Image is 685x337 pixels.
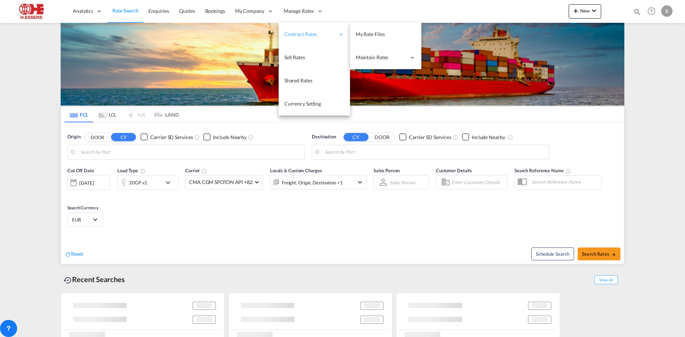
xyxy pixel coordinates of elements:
[117,175,178,190] div: 20GP x1icon-chevron-down
[79,180,94,186] div: [DATE]
[185,168,207,173] span: Carrier
[569,4,601,19] button: icon-plus 400-fgNewicon-chevron-down
[578,247,620,260] button: Search Ratesicon-arrow-right
[270,168,322,173] span: Locals & Custom Charges
[453,134,458,140] md-icon: Unchecked: Search for CY (Container Yard) services for all selected carriers.Checked : Search for...
[284,54,305,60] span: Sell Rates
[350,23,421,46] a: My Rate Files
[64,276,72,285] md-icon: icon-backup-restore
[61,23,624,106] img: LCL+%26+FCL+BACKGROUND.png
[514,168,571,173] span: Search Reference Name
[73,7,93,15] span: Analytics
[235,7,264,15] span: My Company
[356,54,406,61] span: Maintain Rates
[344,133,369,141] button: CY
[67,168,94,173] span: Cut Off Date
[150,134,193,141] div: Carrier SD Services
[633,8,641,16] md-icon: icon-magnify
[279,69,350,92] a: Shared Rates
[194,134,200,140] md-icon: Unchecked: Search for CY (Container Yard) services for all selected carriers.Checked : Search for...
[389,177,416,188] md-select: Sales Person
[284,101,321,107] span: Currency Setting
[436,168,472,173] span: Customer Details
[71,251,83,257] span: Reset
[150,107,179,122] md-tab-item: LAND
[451,177,505,188] input: Enter Customer Details
[205,8,225,14] span: Bookings
[284,7,314,15] span: Manage Rates
[565,168,571,174] md-icon: Your search will be saved by the below given name
[111,133,136,141] button: CY
[67,205,98,210] span: Search Currency
[356,178,364,187] md-icon: icon-chevron-down
[71,214,99,225] md-select: Select Currency: € EUREuro
[399,133,451,141] md-checkbox: Checkbox No Ink
[462,133,505,141] md-checkbox: Checkbox No Ink
[374,168,400,173] span: Sales Person
[572,6,580,15] md-icon: icon-plus 400-fg
[164,178,176,187] md-icon: icon-chevron-down
[112,7,138,14] span: Rate Search
[65,107,179,122] md-pagination-wrapper: Use the left and right arrow keys to navigate between tabs
[202,168,207,174] md-icon: The selected Trucker/Carrierwill be displayed in the rate results If the rates are from another f...
[633,8,641,19] div: icon-magnify
[270,175,366,189] div: Freight Origin Destination Factory Stuffingicon-chevron-down
[61,123,624,264] div: Origin DOOR CY Checkbox No InkUnchecked: Search for CY (Container Yard) services for all selected...
[65,250,83,258] div: icon-refreshReset
[409,134,451,141] div: Carrier SD Services
[284,31,335,38] span: Contract Rates
[72,216,92,223] span: EUR
[279,92,350,116] a: Currency Setting
[370,133,395,141] button: DOOR
[312,133,336,141] span: Destination
[65,251,71,257] md-icon: icon-refresh
[93,107,122,122] md-tab-item: LCL
[645,5,658,17] span: Help
[140,168,146,174] md-icon: icon-information-outline
[645,5,661,18] div: Help
[325,147,545,158] input: Search by Port
[148,8,169,14] span: Enquiries
[141,133,193,141] md-checkbox: Checkbox No Ink
[590,6,598,15] md-icon: icon-chevron-down
[61,271,128,287] div: Recent Searches
[282,178,343,188] div: Freight Origin Destination Factory Stuffing
[284,77,313,83] span: Shared Rates
[67,189,73,199] md-datepicker: Select
[179,8,195,14] span: Quotes
[248,134,254,140] md-icon: Unchecked: Ignores neighbouring ports when fetching rates.Checked : Includes neighbouring ports w...
[67,175,110,190] div: [DATE]
[213,134,247,141] div: Include Nearby
[203,133,247,141] md-checkbox: Checkbox No Ink
[582,251,616,257] span: Search Rates
[11,3,59,19] img: 690005f0ba9d11ee90968bb23dcea500.JPG
[350,46,421,69] div: Maintain Rates
[189,179,253,186] span: CMA CGM SPOTON API +82
[531,247,574,260] button: Note: By default Schedule search will only considerorigin ports, destination ports and cut off da...
[85,133,110,141] button: DOOR
[661,5,673,17] div: B
[572,8,598,14] span: New
[356,31,385,37] span: My Rate Files
[279,46,350,69] a: Sell Rates
[67,133,80,141] span: Origin
[611,252,616,257] md-icon: icon-arrow-right
[528,177,602,187] input: Search Reference Name
[472,134,505,141] div: Include Nearby
[80,147,301,158] input: Search by Port
[65,107,93,122] md-tab-item: FCL
[594,275,618,284] span: Show All
[117,168,146,173] span: Load Type
[279,23,350,46] div: Contract Rates
[507,134,513,140] md-icon: Unchecked: Ignores neighbouring ports when fetching rates.Checked : Includes neighbouring ports w...
[129,178,147,188] div: 20GP x1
